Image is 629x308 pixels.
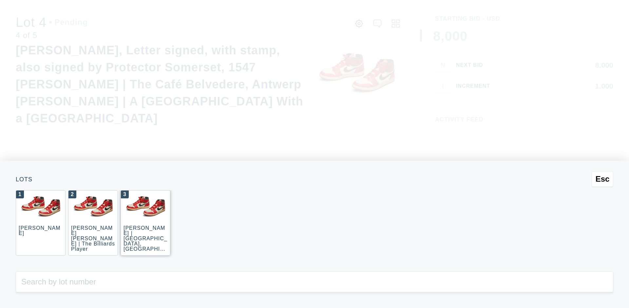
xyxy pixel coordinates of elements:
[16,271,613,292] input: Search by lot number
[19,225,60,236] div: [PERSON_NAME]
[124,225,167,278] div: [PERSON_NAME] | [GEOGRAPHIC_DATA], [GEOGRAPHIC_DATA] ([GEOGRAPHIC_DATA], [GEOGRAPHIC_DATA])
[596,174,610,184] span: Esc
[71,225,115,252] div: [PERSON_NAME] [PERSON_NAME] | The Billiards Player
[68,190,76,198] div: 2
[121,190,129,198] div: 3
[16,190,24,198] div: 1
[592,171,613,187] button: Esc
[16,176,613,182] div: Lots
